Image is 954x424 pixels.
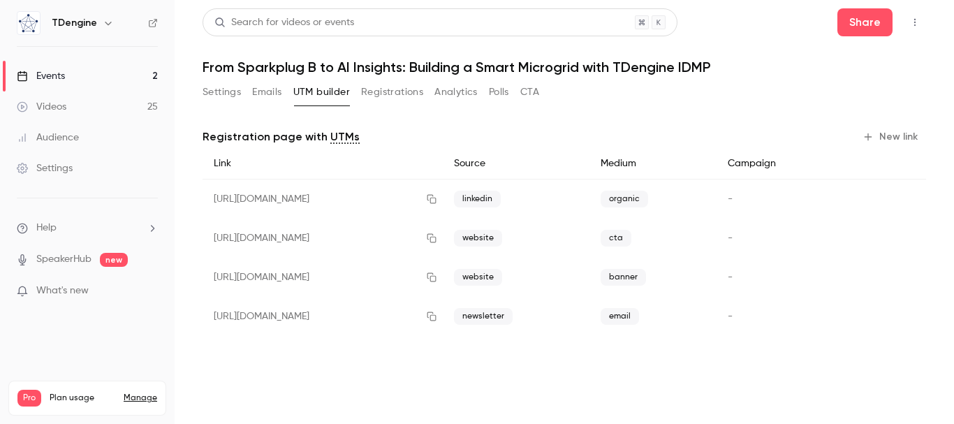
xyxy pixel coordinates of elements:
li: help-dropdown-opener [17,221,158,235]
div: Medium [589,148,717,180]
p: Registration page with [203,129,360,145]
button: Settings [203,81,241,103]
span: Help [36,221,57,235]
div: Settings [17,161,73,175]
div: [URL][DOMAIN_NAME] [203,180,443,219]
button: Registrations [361,81,423,103]
button: New link [857,126,926,148]
button: Polls [489,81,509,103]
div: Events [17,69,65,83]
h1: From Sparkplug B to AI Insights: Building a Smart Microgrid with TDengine IDMP [203,59,926,75]
button: UTM builder [293,81,350,103]
span: website [454,269,502,286]
span: cta [601,230,631,247]
img: TDengine [17,12,40,34]
button: Share [837,8,893,36]
div: Audience [17,131,79,145]
button: Emails [252,81,281,103]
span: What's new [36,284,89,298]
span: website [454,230,502,247]
div: Search for videos or events [214,15,354,30]
button: CTA [520,81,539,103]
div: Campaign [717,148,845,180]
h6: TDengine [52,16,97,30]
div: [URL][DOMAIN_NAME] [203,297,443,336]
span: linkedin [454,191,501,207]
span: - [728,233,733,243]
span: newsletter [454,308,513,325]
div: Link [203,148,443,180]
span: - [728,312,733,321]
div: Source [443,148,590,180]
a: SpeakerHub [36,252,91,267]
button: Analytics [434,81,478,103]
a: Manage [124,393,157,404]
div: [URL][DOMAIN_NAME] [203,258,443,297]
span: - [728,194,733,204]
a: UTMs [330,129,360,145]
span: organic [601,191,648,207]
span: banner [601,269,646,286]
span: email [601,308,639,325]
div: [URL][DOMAIN_NAME] [203,219,443,258]
span: - [728,272,733,282]
span: new [100,253,128,267]
div: Videos [17,100,66,114]
span: Pro [17,390,41,407]
span: Plan usage [50,393,115,404]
